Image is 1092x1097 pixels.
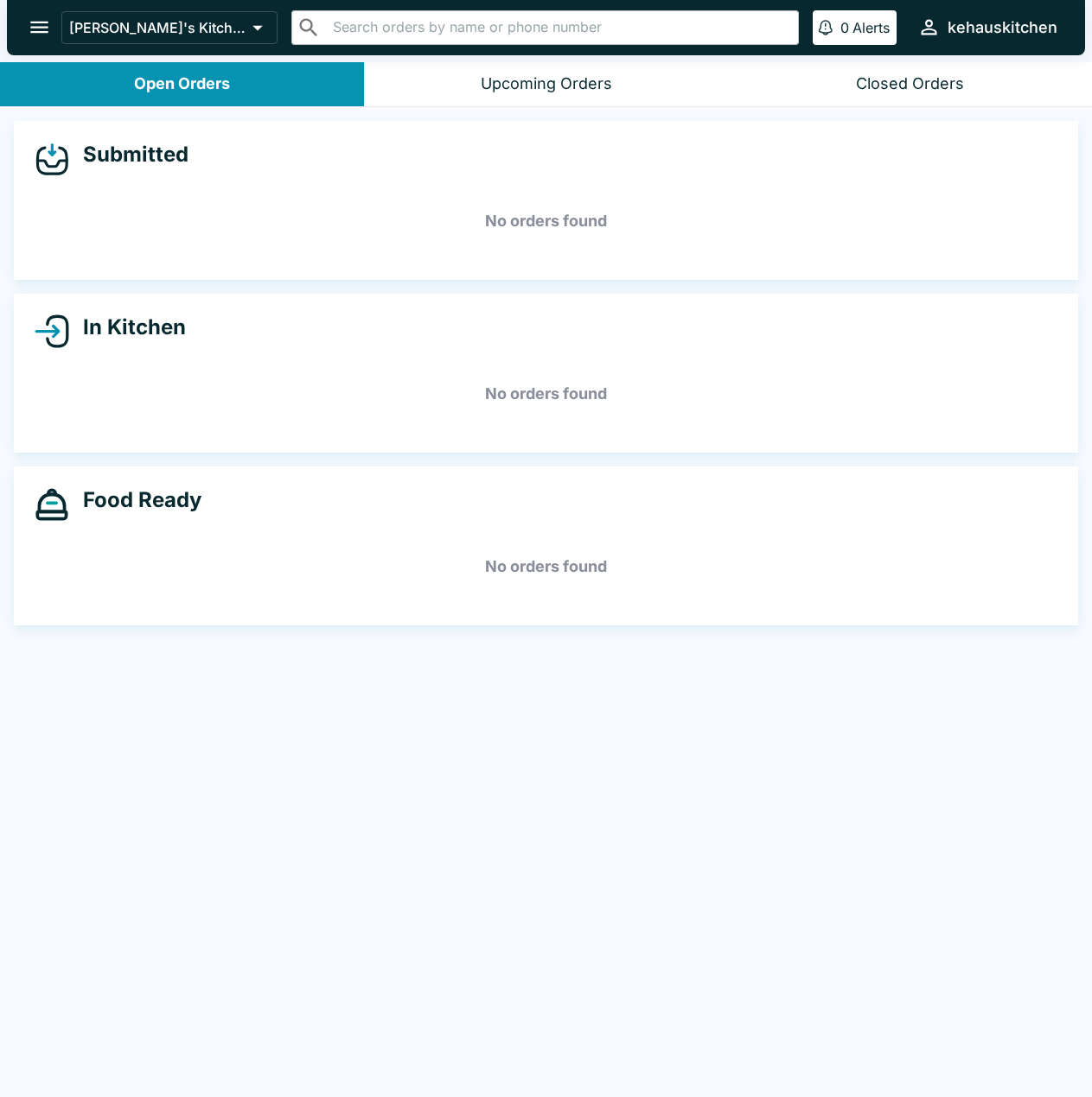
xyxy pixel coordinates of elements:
[35,190,1057,252] h5: No orders found
[134,74,230,94] div: Open Orders
[481,74,612,94] div: Upcoming Orders
[948,17,1057,38] div: kehauskitchen
[69,487,201,513] h4: Food Ready
[856,74,964,94] div: Closed Orders
[853,19,890,36] p: Alerts
[17,5,61,49] button: open drawer
[840,19,849,36] p: 0
[61,11,278,44] button: [PERSON_NAME]'s Kitchen
[35,536,1057,598] h5: No orders found
[69,142,188,168] h4: Submitted
[910,9,1064,46] button: kehauskitchen
[328,16,791,40] input: Search orders by name or phone number
[69,19,246,36] p: [PERSON_NAME]'s Kitchen
[35,363,1057,425] h5: No orders found
[69,314,186,340] h4: In Kitchen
